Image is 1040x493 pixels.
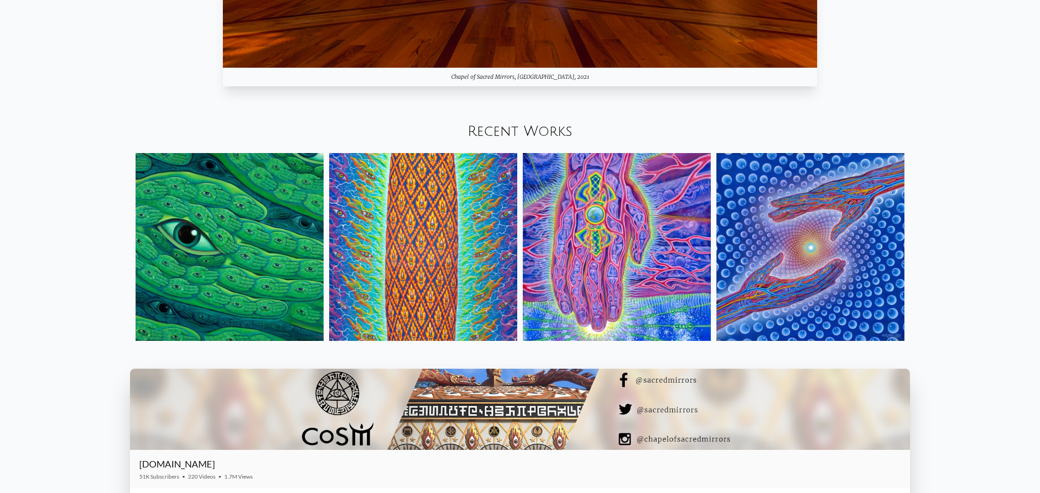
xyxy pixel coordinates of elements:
a: [DOMAIN_NAME] [139,458,215,469]
iframe: Subscribe to CoSM.TV on YouTube [847,462,901,473]
span: 1.7M Views [224,473,253,480]
span: 220 Videos [188,473,215,480]
span: 51K Subscribers [139,473,179,480]
div: Chapel of Sacred Mirrors, [GEOGRAPHIC_DATA], 2021 [223,68,817,86]
span: • [182,473,185,480]
a: Recent Works [468,124,572,139]
span: • [218,473,221,480]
